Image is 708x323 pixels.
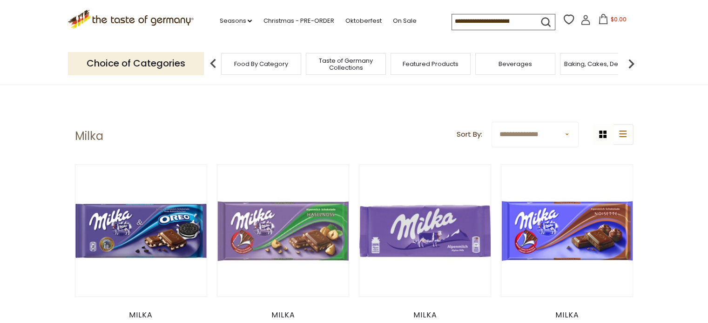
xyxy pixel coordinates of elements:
label: Sort By: [457,129,482,140]
img: next arrow [622,54,641,73]
a: Beverages [499,60,532,67]
div: Milka [75,310,208,320]
img: previous arrow [204,54,223,73]
a: Baking, Cakes, Desserts [564,60,636,67]
h1: Milka [75,129,103,143]
a: Food By Category [234,60,288,67]
a: Taste of Germany Collections [309,57,383,71]
a: Christmas - PRE-ORDER [263,16,334,26]
button: $0.00 [593,14,632,28]
p: Choice of Categories [68,52,204,75]
span: $0.00 [610,15,626,23]
div: Milka [501,310,634,320]
a: Featured Products [403,60,459,67]
a: Seasons [219,16,252,26]
img: Milka [75,165,207,297]
a: On Sale [392,16,416,26]
div: Milka [217,310,350,320]
a: Oktoberfest [345,16,381,26]
img: Milka [501,165,633,297]
img: Milka [217,165,349,297]
img: Milka [359,165,491,297]
div: Milka [359,310,492,320]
